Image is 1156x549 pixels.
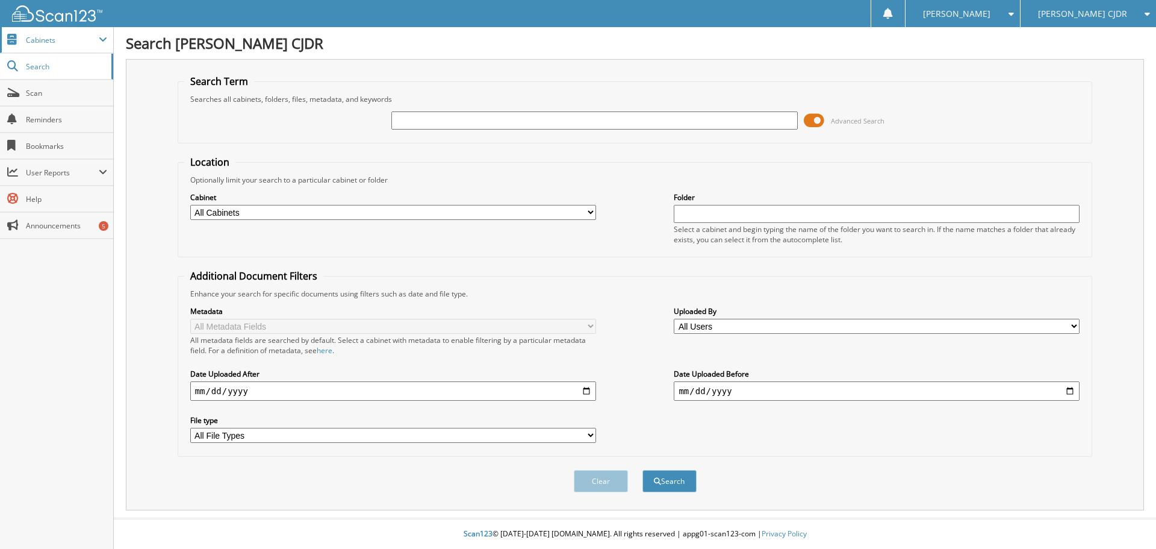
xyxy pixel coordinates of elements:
span: [PERSON_NAME] CJDR [1038,10,1127,17]
label: File type [190,415,596,425]
input: end [674,381,1080,401]
legend: Additional Document Filters [184,269,323,283]
span: Reminders [26,115,107,125]
span: Announcements [26,221,107,231]
label: Date Uploaded Before [674,369,1080,379]
span: Help [26,194,107,204]
span: Advanced Search [831,116,884,125]
button: Clear [574,470,628,492]
iframe: Chat Widget [1096,491,1156,549]
img: scan123-logo-white.svg [12,5,102,22]
div: Optionally limit your search to a particular cabinet or folder [184,175,1086,185]
div: All metadata fields are searched by default. Select a cabinet with metadata to enable filtering b... [190,335,596,356]
span: Search [26,61,105,72]
input: start [190,381,596,401]
span: User Reports [26,168,99,178]
legend: Search Term [184,75,254,88]
h1: Search [PERSON_NAME] CJDR [126,33,1144,53]
span: Bookmarks [26,141,107,151]
div: Searches all cabinets, folders, files, metadata, and keywords [184,94,1086,104]
span: Scan123 [464,529,493,539]
span: Scan [26,88,107,98]
a: Privacy Policy [762,529,807,539]
span: Cabinets [26,35,99,45]
span: [PERSON_NAME] [923,10,990,17]
div: Enhance your search for specific documents using filters such as date and file type. [184,289,1086,299]
button: Search [642,470,697,492]
a: here [317,345,332,356]
legend: Location [184,155,235,169]
div: 5 [99,221,108,231]
label: Metadata [190,306,596,316]
label: Uploaded By [674,306,1080,316]
label: Folder [674,192,1080,202]
label: Date Uploaded After [190,369,596,379]
div: Select a cabinet and begin typing the name of the folder you want to search in. If the name match... [674,224,1080,245]
label: Cabinet [190,192,596,202]
div: © [DATE]-[DATE] [DOMAIN_NAME]. All rights reserved | appg01-scan123-com | [114,519,1156,549]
